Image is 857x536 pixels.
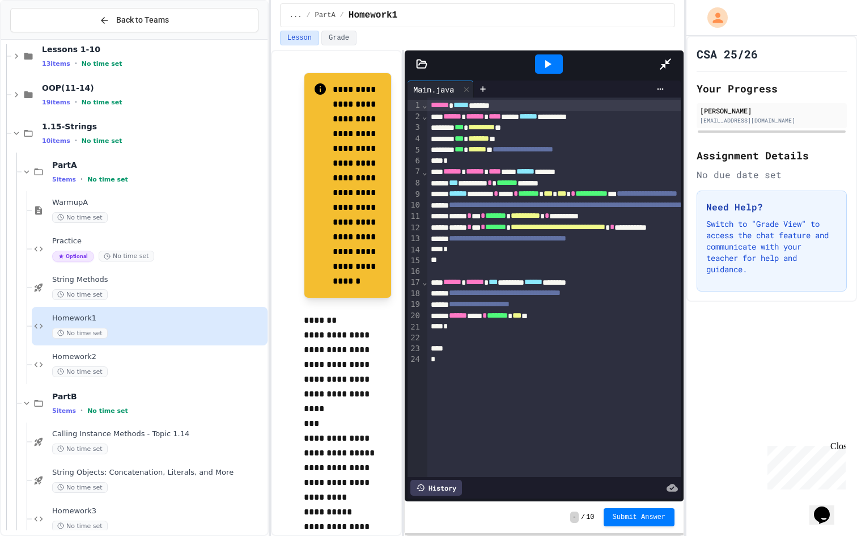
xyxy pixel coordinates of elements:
div: 12 [408,222,422,234]
span: Homework3 [52,507,265,516]
h1: CSA 25/26 [697,46,758,62]
span: No time set [52,366,108,377]
span: Lessons 1-10 [42,44,265,54]
span: 5 items [52,407,76,415]
div: 17 [408,277,422,288]
div: 10 [408,200,422,211]
div: 6 [408,155,422,166]
h2: Your Progress [697,81,847,96]
span: WarmupA [52,198,265,208]
div: 19 [408,299,422,310]
span: Fold line [422,112,427,121]
span: • [75,59,77,68]
button: Submit Answer [604,508,675,526]
div: My Account [695,5,731,31]
div: Main.java [408,81,474,98]
span: ... [290,11,302,20]
span: • [80,175,83,184]
span: Submit Answer [613,513,666,522]
div: 13 [408,233,422,244]
div: 22 [408,332,422,343]
span: Homework1 [52,314,265,323]
h2: Assignment Details [697,147,847,163]
span: Homework1 [349,9,397,22]
div: 8 [408,178,422,189]
div: History [410,480,462,496]
span: Optional [52,251,94,262]
span: 10 items [42,137,70,145]
span: PartA [52,160,265,170]
span: No time set [52,289,108,300]
span: No time set [99,251,154,261]
div: 3 [408,122,422,133]
span: PartB [52,391,265,402]
span: • [75,136,77,145]
div: 24 [408,354,422,365]
span: 1.15-Strings [42,121,265,132]
div: 5 [408,145,422,156]
span: String Objects: Concatenation, Literals, and More [52,468,265,478]
div: 23 [408,343,422,354]
div: 1 [408,100,422,111]
span: No time set [52,212,108,223]
span: Practice [52,237,265,246]
span: 13 items [42,60,70,67]
span: No time set [52,482,108,493]
div: 7 [408,166,422,178]
div: 21 [408,322,422,332]
span: No time set [52,444,108,454]
div: [EMAIL_ADDRESS][DOMAIN_NAME] [700,116,843,125]
div: 14 [408,244,422,255]
span: Fold line [422,100,427,109]
span: Fold line [422,277,427,286]
iframe: chat widget [809,491,846,525]
div: 4 [408,133,422,145]
span: PartA [315,11,336,20]
span: 10 [586,513,594,522]
span: - [570,512,579,523]
span: No time set [52,521,108,531]
span: String Methods [52,275,265,285]
span: / [306,11,310,20]
div: 2 [408,111,422,123]
div: No due date set [697,168,847,182]
span: No time set [87,176,128,183]
p: Switch to "Grade View" to access the chat feature and communicate with your teacher for help and ... [706,218,837,275]
div: Main.java [408,83,460,95]
span: OOP(11-14) [42,83,265,93]
span: / [340,11,344,20]
span: / [581,513,585,522]
div: 9 [408,189,422,200]
span: Homework2 [52,352,265,362]
button: Grade [321,31,357,45]
div: [PERSON_NAME] [700,105,843,116]
button: Back to Teams [10,8,258,32]
span: • [75,98,77,107]
iframe: chat widget [763,441,846,489]
h3: Need Help? [706,200,837,214]
div: 15 [408,255,422,266]
div: 16 [408,266,422,277]
div: 18 [408,288,422,299]
div: Chat with us now!Close [5,5,78,72]
span: 19 items [42,99,70,106]
span: No time set [82,137,122,145]
div: 20 [408,310,422,322]
span: No time set [82,60,122,67]
span: Fold line [422,167,427,176]
span: 5 items [52,176,76,183]
div: 11 [408,211,422,222]
span: Back to Teams [116,14,169,26]
span: No time set [87,407,128,415]
button: Lesson [280,31,319,45]
span: No time set [82,99,122,106]
span: No time set [52,328,108,339]
span: Calling Instance Methods - Topic 1.14 [52,429,265,439]
span: • [80,406,83,415]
